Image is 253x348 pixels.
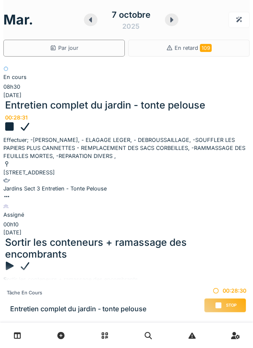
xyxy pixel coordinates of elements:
[5,114,27,121] div: 00:28:31
[3,12,33,28] h1: mar.
[3,220,250,228] div: 00h10
[3,220,250,237] div: [DATE]
[3,73,250,81] div: En cours
[112,8,151,21] div: 7 octobre
[5,237,248,260] div: Sortir les conteneurs + ramassage des encombrants
[7,289,146,296] div: Tâche en cours
[175,45,212,51] span: En retard
[5,99,205,111] div: Entretien complet du jardin - tonte pelouse
[3,83,250,99] div: [DATE]
[226,302,237,308] span: Stop
[3,275,250,283] div: Sortir les conteneurs + ramassage des encombrants
[122,21,140,31] div: 2025
[3,211,250,219] div: Assigné
[10,305,146,313] h3: Entretien complet du jardin - tonte pelouse
[50,44,78,52] div: Par jour
[3,136,250,160] div: Effectuer; -[PERSON_NAME], - ELAGAGE LEGER, - DEBROUSSAILLAGE, -SOUFFLER LES PAPIERS PLUS CANNETT...
[3,169,250,177] div: [STREET_ADDRESS]
[3,83,250,91] div: 08h30
[204,287,246,295] div: 00:28:30
[200,44,212,52] span: 109
[3,185,250,193] div: Jardins Sect 3 Entretien - Tonte Pelouse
